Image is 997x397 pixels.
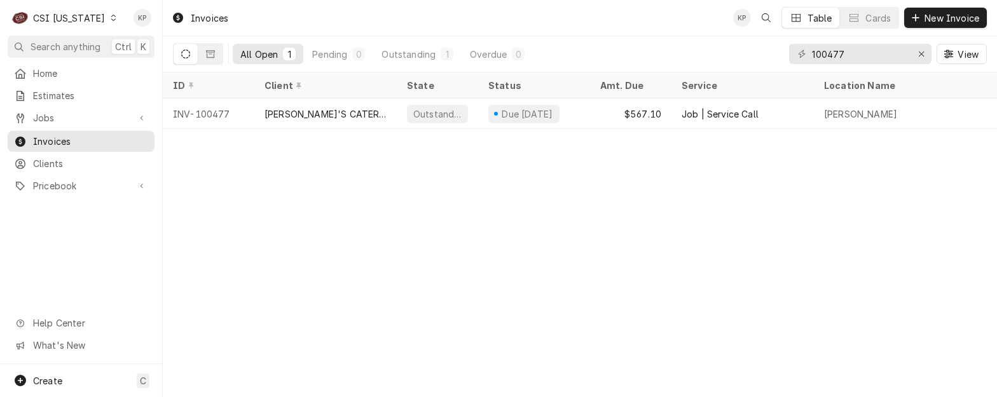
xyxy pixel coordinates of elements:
[134,9,151,27] div: Kym Parson's Avatar
[33,157,148,170] span: Clients
[265,107,387,121] div: [PERSON_NAME]'S CATERING
[756,8,776,28] button: Open search
[824,107,897,121] div: [PERSON_NAME]
[911,44,932,64] button: Erase input
[8,175,155,196] a: Go to Pricebook
[590,98,671,129] div: $567.10
[470,48,507,61] div: Overdue
[8,63,155,84] a: Home
[733,9,751,27] div: Kym Parson's Avatar
[904,8,987,28] button: New Invoice
[865,11,891,25] div: Cards
[33,375,62,386] span: Create
[285,48,293,61] div: 1
[682,79,801,92] div: Service
[8,36,155,58] button: Search anythingCtrlK
[412,107,463,121] div: Outstanding
[11,9,29,27] div: CSI Kentucky's Avatar
[937,44,987,64] button: View
[115,40,132,53] span: Ctrl
[443,48,451,61] div: 1
[808,11,832,25] div: Table
[33,67,148,80] span: Home
[163,98,254,129] div: INV-100477
[733,9,751,27] div: KP
[134,9,151,27] div: KP
[382,48,436,61] div: Outstanding
[355,48,362,61] div: 0
[33,316,147,330] span: Help Center
[240,48,278,61] div: All Open
[33,89,148,102] span: Estimates
[488,79,577,92] div: Status
[812,44,907,64] input: Keyword search
[407,79,468,92] div: State
[8,153,155,174] a: Clients
[682,107,759,121] div: Job | Service Call
[500,107,554,121] div: Due [DATE]
[33,111,129,124] span: Jobs
[955,48,981,61] span: View
[824,79,984,92] div: Location Name
[8,107,155,128] a: Go to Jobs
[8,131,155,152] a: Invoices
[265,79,384,92] div: Client
[600,79,659,92] div: Amt. Due
[8,313,155,333] a: Go to Help Center
[31,40,100,53] span: Search anything
[173,79,242,92] div: ID
[33,179,129,192] span: Pricebook
[922,11,982,25] span: New Invoice
[11,9,29,27] div: C
[140,374,146,387] span: C
[33,11,105,25] div: CSI [US_STATE]
[33,135,148,148] span: Invoices
[141,40,146,53] span: K
[8,85,155,106] a: Estimates
[312,48,347,61] div: Pending
[33,339,147,352] span: What's New
[8,335,155,356] a: Go to What's New
[514,48,522,61] div: 0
